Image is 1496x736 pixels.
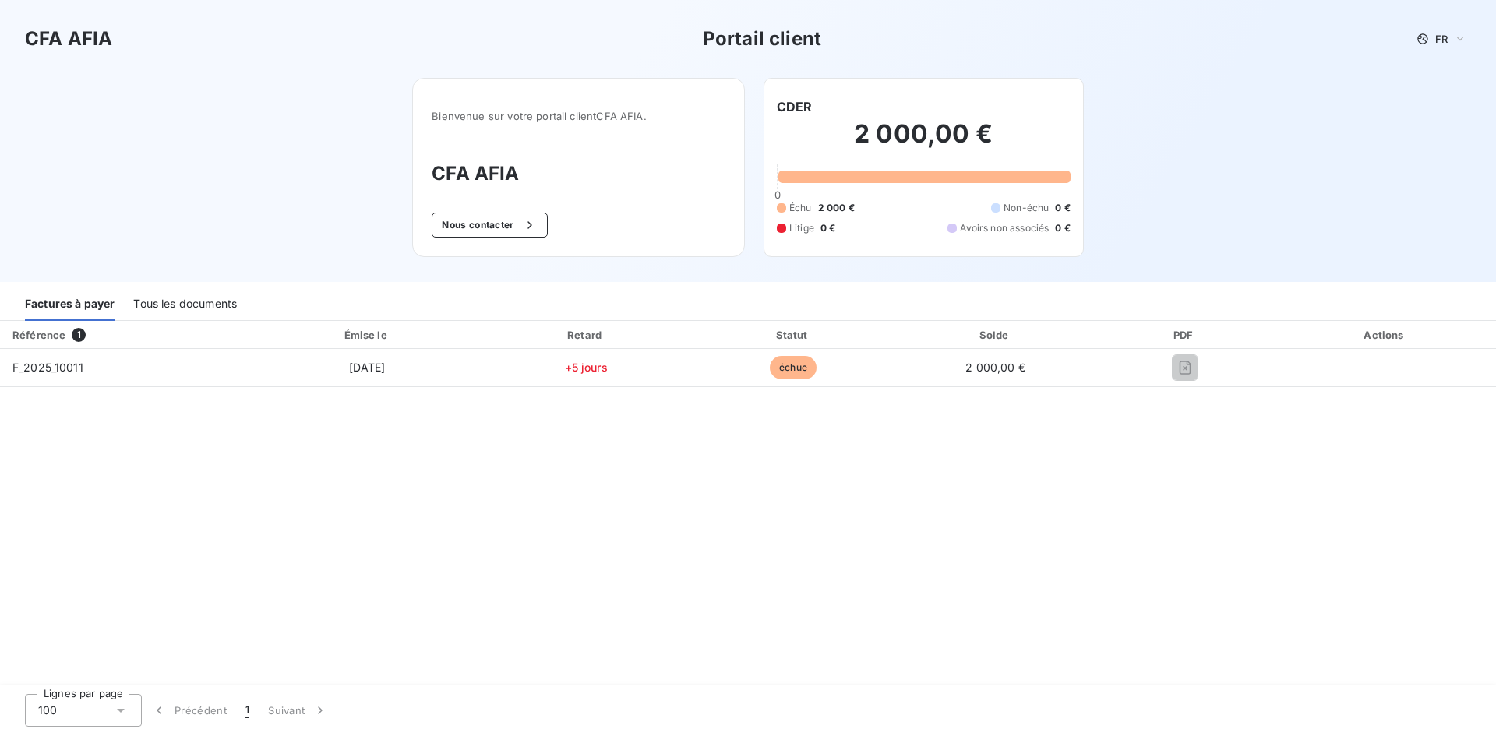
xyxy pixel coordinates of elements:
span: 1 [245,703,249,718]
div: PDF [1099,327,1272,343]
span: FR [1435,33,1448,45]
span: échue [770,356,817,379]
h2: 2 000,00 € [777,118,1071,165]
div: Retard [485,327,688,343]
button: 1 [236,694,259,727]
h6: CDER [777,97,813,116]
span: 0 [774,188,781,201]
button: Suivant [259,694,337,727]
h3: CFA AFIA [25,25,112,53]
span: Bienvenue sur votre portail client CFA AFIA . [432,110,725,122]
div: Solde [898,327,1092,343]
h3: CFA AFIA [432,160,725,188]
span: Non-échu [1004,201,1049,215]
button: Précédent [142,694,236,727]
span: +5 jours [565,361,608,374]
div: Tous les documents [133,288,237,321]
span: 0 € [1055,201,1070,215]
div: Émise le [256,327,478,343]
span: [DATE] [349,361,386,374]
h3: Portail client [703,25,821,53]
span: 0 € [1055,221,1070,235]
div: Statut [694,327,893,343]
span: Litige [789,221,814,235]
span: 2 000,00 € [965,361,1025,374]
div: Factures à payer [25,288,115,321]
div: Référence [12,329,65,341]
span: 0 € [820,221,835,235]
span: Échu [789,201,812,215]
button: Nous contacter [432,213,547,238]
span: 1 [72,328,86,342]
span: 2 000 € [818,201,855,215]
span: Avoirs non associés [960,221,1049,235]
div: Actions [1278,327,1493,343]
span: F_2025_10011 [12,361,83,374]
span: 100 [38,703,57,718]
